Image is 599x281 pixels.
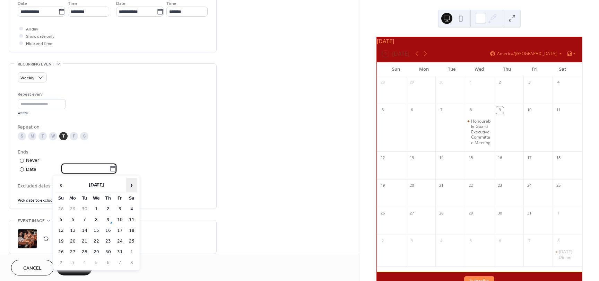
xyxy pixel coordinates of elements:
[114,236,125,246] td: 24
[70,132,78,140] div: F
[408,106,416,114] div: 6
[91,215,102,225] td: 8
[379,209,387,217] div: 26
[126,204,137,214] td: 4
[80,132,88,140] div: S
[437,209,445,217] div: 28
[103,193,114,203] th: Th
[114,247,125,257] td: 31
[126,258,137,268] td: 8
[127,178,137,192] span: ›
[379,106,387,114] div: 5
[493,62,521,76] div: Thu
[26,40,52,47] span: Hide end time
[379,79,387,86] div: 28
[526,209,533,217] div: 31
[55,236,67,246] td: 19
[437,154,445,161] div: 14
[496,154,504,161] div: 16
[79,247,90,257] td: 28
[408,209,416,217] div: 27
[408,154,416,161] div: 13
[55,247,67,257] td: 26
[18,111,66,115] div: weeks
[126,215,137,225] td: 11
[114,226,125,236] td: 17
[79,226,90,236] td: 14
[91,258,102,268] td: 5
[559,249,579,260] div: [DATE] Dinner
[126,247,137,257] td: 1
[437,182,445,189] div: 21
[555,154,562,161] div: 18
[67,193,78,203] th: Mo
[496,106,504,114] div: 9
[379,237,387,245] div: 2
[408,237,416,245] div: 3
[467,106,475,114] div: 8
[67,236,78,246] td: 20
[103,226,114,236] td: 16
[18,197,55,204] span: Pick date to exclude
[28,132,36,140] div: M
[555,79,562,86] div: 4
[526,237,533,245] div: 7
[18,91,64,98] div: Repeat every
[18,217,45,225] span: Event image
[553,249,582,260] div: Remembrance Day Dinner
[91,193,102,203] th: We
[377,37,582,45] div: [DATE]
[555,209,562,217] div: 1
[379,154,387,161] div: 12
[79,258,90,268] td: 4
[91,204,102,214] td: 1
[67,247,78,257] td: 27
[379,182,387,189] div: 19
[466,62,493,76] div: Wed
[26,26,38,33] span: All day
[438,62,466,76] div: Tue
[467,237,475,245] div: 5
[382,62,410,76] div: Sun
[410,62,438,76] div: Mon
[67,178,125,193] th: [DATE]
[549,62,576,76] div: Sat
[18,229,37,248] div: ;
[555,237,562,245] div: 8
[114,215,125,225] td: 10
[23,265,42,272] span: Cancel
[79,236,90,246] td: 21
[79,193,90,203] th: Tu
[471,118,492,146] div: Honourable Guard Executive Committee Meeting
[408,182,416,189] div: 20
[11,260,54,275] button: Cancel
[114,204,125,214] td: 3
[126,193,137,203] th: Sa
[59,132,68,140] div: T
[114,258,125,268] td: 7
[26,157,40,164] div: Never
[497,52,557,56] span: America/[GEOGRAPHIC_DATA]
[56,178,66,192] span: ‹
[18,61,54,68] span: Recurring event
[67,226,78,236] td: 13
[496,237,504,245] div: 6
[496,182,504,189] div: 23
[26,166,116,174] div: Date
[126,226,137,236] td: 18
[526,79,533,86] div: 3
[103,258,114,268] td: 6
[18,183,208,190] span: Excluded dates
[67,204,78,214] td: 29
[79,204,90,214] td: 30
[55,226,67,236] td: 12
[18,132,26,140] div: S
[103,204,114,214] td: 2
[20,74,34,82] span: Weekly
[79,215,90,225] td: 7
[55,193,67,203] th: Su
[555,106,562,114] div: 11
[526,154,533,161] div: 17
[103,236,114,246] td: 23
[67,258,78,268] td: 3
